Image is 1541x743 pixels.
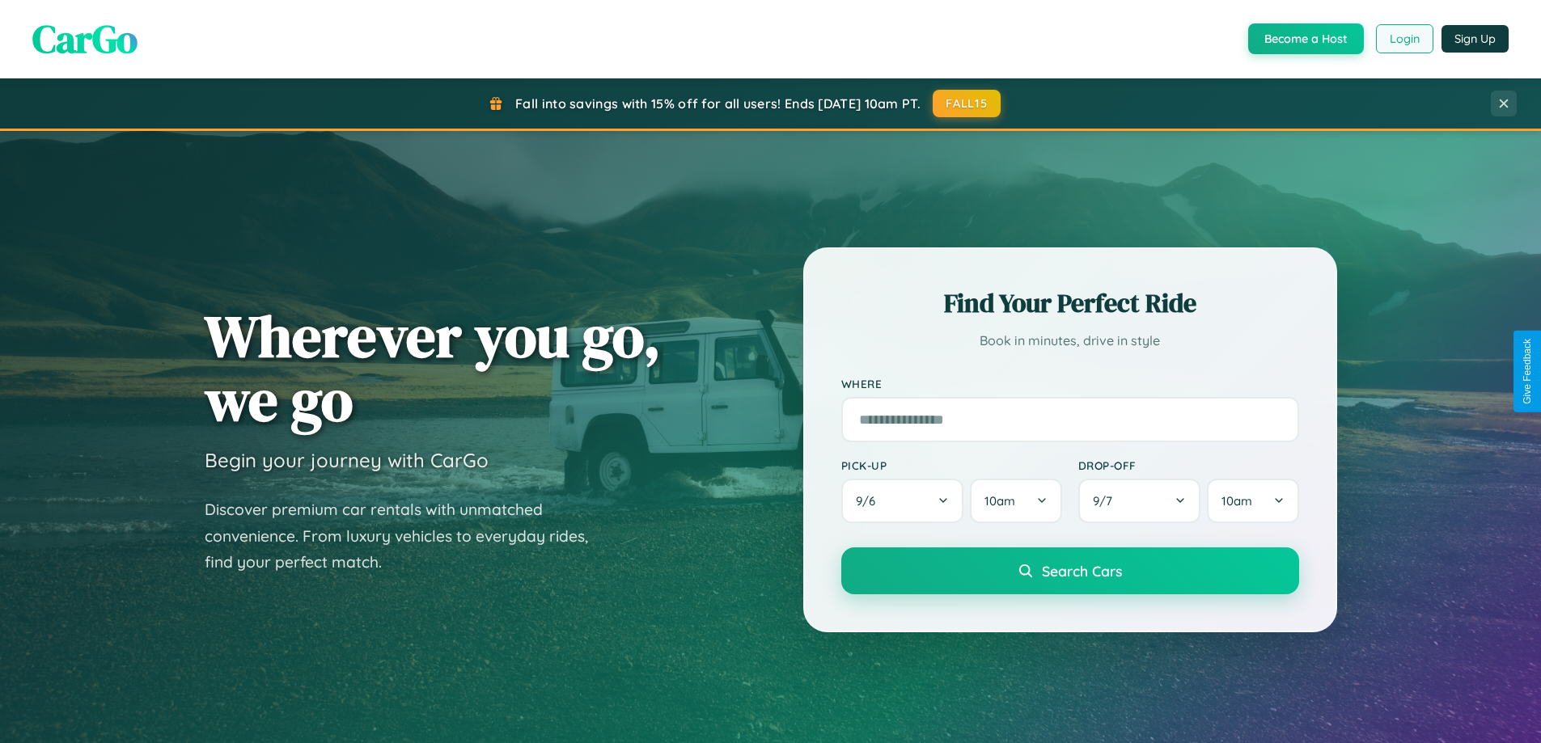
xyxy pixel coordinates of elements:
[841,329,1299,353] p: Book in minutes, drive in style
[1078,458,1299,472] label: Drop-off
[1376,24,1433,53] button: Login
[1442,25,1509,53] button: Sign Up
[841,547,1299,594] button: Search Cars
[841,285,1299,321] h2: Find Your Perfect Ride
[1042,562,1122,580] span: Search Cars
[841,377,1299,390] label: Where
[984,493,1015,509] span: 10am
[841,458,1062,472] label: Pick-up
[1207,479,1298,523] button: 10am
[933,90,1001,117] button: FALL15
[1248,23,1364,54] button: Become a Host
[1221,493,1252,509] span: 10am
[205,304,661,432] h1: Wherever you go, we go
[1078,479,1201,523] button: 9/7
[1522,339,1533,404] div: Give Feedback
[856,493,883,509] span: 9 / 6
[515,95,921,112] span: Fall into savings with 15% off for all users! Ends [DATE] 10am PT.
[205,448,489,472] h3: Begin your journey with CarGo
[1093,493,1120,509] span: 9 / 7
[32,12,138,65] span: CarGo
[841,479,964,523] button: 9/6
[205,496,609,576] p: Discover premium car rentals with unmatched convenience. From luxury vehicles to everyday rides, ...
[970,479,1061,523] button: 10am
